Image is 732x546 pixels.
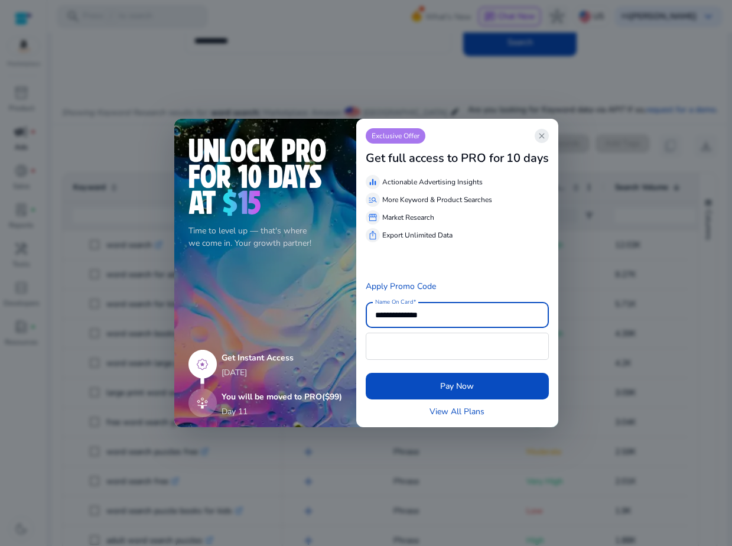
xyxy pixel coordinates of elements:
span: equalizer [368,177,378,187]
p: Day 11 [222,405,248,418]
p: Market Research [382,212,434,223]
span: ($99) [322,391,342,402]
p: Export Unlimited Data [382,230,453,240]
iframe: Secure card payment input frame [372,334,542,358]
mat-label: Name On Card [375,298,413,306]
p: Time to level up — that's where we come in. Your growth partner! [188,225,342,249]
span: close [537,131,546,141]
p: Actionable Advertising Insights [382,177,483,187]
h3: Get full access to PRO for [366,151,504,165]
p: [DATE] [222,366,342,379]
h3: 10 days [506,151,549,165]
span: storefront [368,213,378,222]
h5: Get Instant Access [222,353,342,363]
p: Exclusive Offer [366,128,425,144]
a: View All Plans [430,405,484,418]
button: Pay Now [366,373,549,399]
h5: You will be moved to PRO [222,392,342,402]
p: More Keyword & Product Searches [382,194,492,205]
a: Apply Promo Code [366,281,436,292]
span: Pay Now [440,380,474,392]
span: manage_search [368,195,378,204]
span: ios_share [368,230,378,240]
